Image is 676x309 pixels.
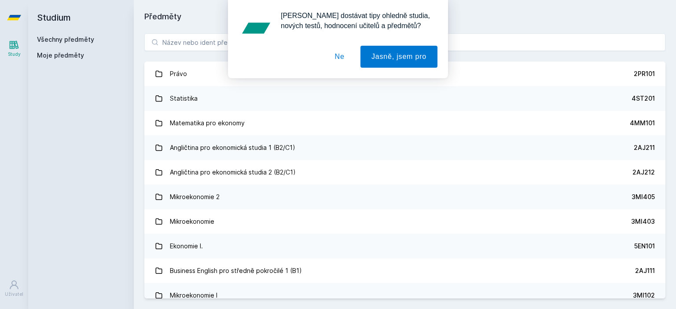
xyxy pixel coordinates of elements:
[360,46,437,68] button: Jasně, jsem pro
[144,283,665,308] a: Mikroekonomie I 3MI102
[632,168,655,177] div: 2AJ212
[144,234,665,258] a: Ekonomie I. 5EN101
[170,262,302,280] div: Business English pro středně pokročilé 1 (B1)
[144,258,665,283] a: Business English pro středně pokročilé 1 (B1) 2AJ111
[239,11,274,46] img: notification icon
[144,111,665,135] a: Matematika pro ekonomy 4MM101
[634,143,655,152] div: 2AJ211
[170,114,245,132] div: Matematika pro ekonomy
[274,11,437,31] div: [PERSON_NAME] dostávat tipy ohledně studia, nových testů, hodnocení učitelů a předmětů?
[170,287,217,304] div: Mikroekonomie I
[170,213,214,230] div: Mikroekonomie
[144,160,665,185] a: Angličtina pro ekonomická studia 2 (B2/C1) 2AJ212
[630,119,655,127] div: 4MM101
[170,90,198,107] div: Statistika
[632,94,655,103] div: 4ST201
[634,242,655,251] div: 5EN101
[635,266,655,275] div: 2AJ111
[2,275,26,302] a: Uživatel
[5,291,23,298] div: Uživatel
[632,193,655,201] div: 3MI405
[170,188,220,206] div: Mikroekonomie 2
[144,209,665,234] a: Mikroekonomie 3MI403
[170,164,296,181] div: Angličtina pro ekonomická studia 2 (B2/C1)
[170,139,295,156] div: Angličtina pro ekonomická studia 1 (B2/C1)
[144,185,665,209] a: Mikroekonomie 2 3MI405
[631,217,655,226] div: 3MI403
[144,135,665,160] a: Angličtina pro ekonomická studia 1 (B2/C1) 2AJ211
[144,86,665,111] a: Statistika 4ST201
[324,46,356,68] button: Ne
[170,237,203,255] div: Ekonomie I.
[633,291,655,300] div: 3MI102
